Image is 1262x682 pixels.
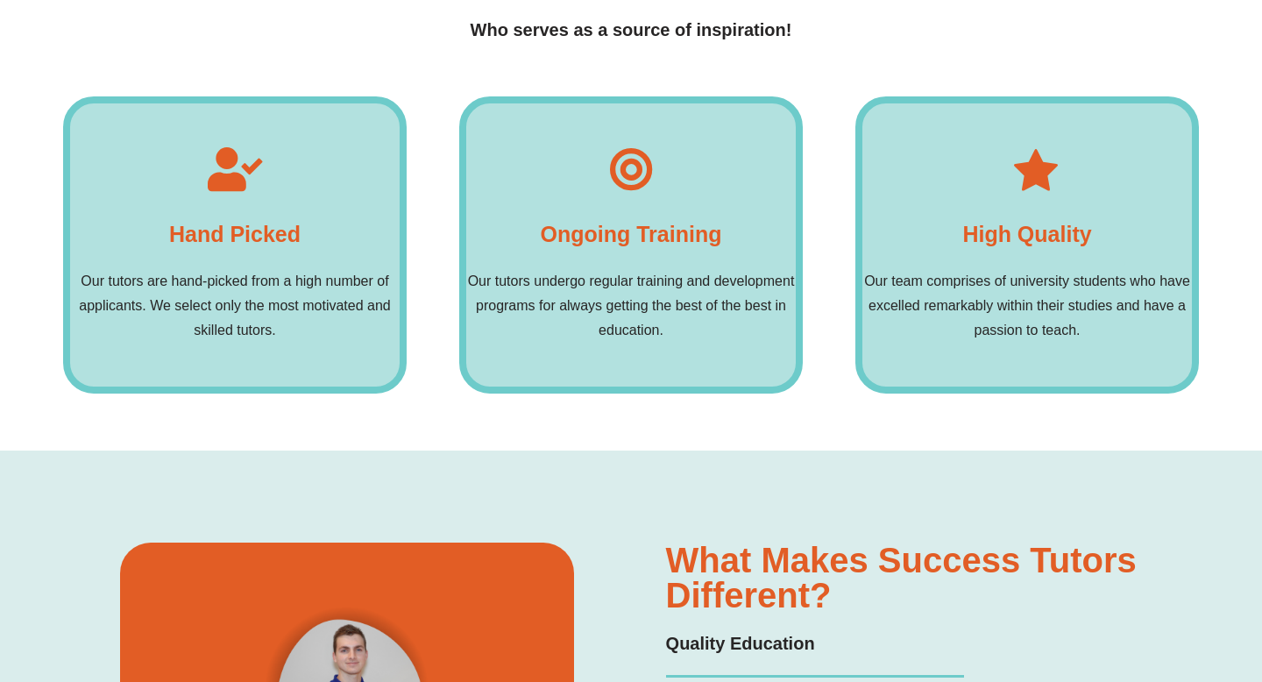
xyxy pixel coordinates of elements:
[541,217,722,252] h4: Ongoing training
[169,217,301,252] h4: Hand picked
[862,269,1192,343] p: Our team comprises of university students who have excelled remarkably within their studies and h...
[666,630,1164,657] p: Quality Education
[961,484,1262,682] iframe: Chat Widget
[70,269,400,343] p: Our tutors are hand-picked from a high number of applicants. We select only the most motivated an...
[962,217,1091,252] h4: High quality
[466,269,796,343] p: Our tutors undergo regular training and development programs for always getting the best of the b...
[666,543,1164,613] h3: What makes Success Tutors different?
[461,17,802,44] h4: Who serves as a source of inspiration!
